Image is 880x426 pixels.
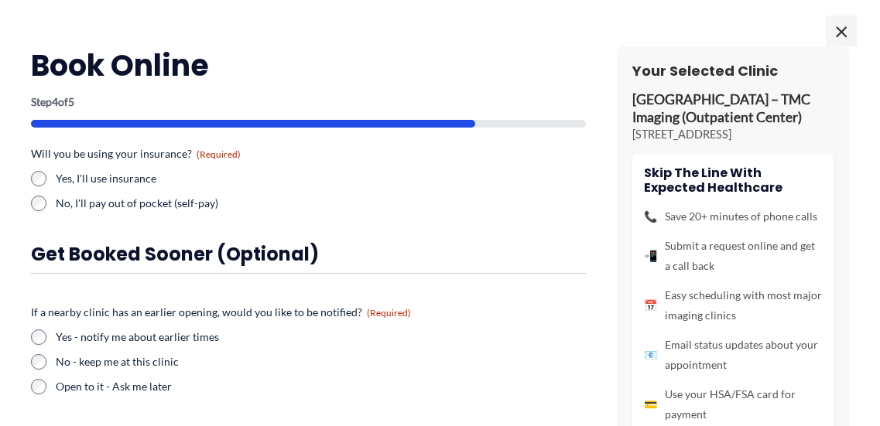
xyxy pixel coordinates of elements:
label: No - keep me at this clinic [56,354,586,370]
span: × [826,15,857,46]
span: 💳 [644,394,657,414]
p: [GEOGRAPHIC_DATA] – TMC Imaging (Outpatient Center) [632,91,834,127]
h3: Your Selected Clinic [632,62,834,80]
label: No, I'll pay out of pocket (self-pay) [56,196,303,211]
label: Open to it - Ask me later [56,379,586,394]
li: Save 20+ minutes of phone calls [644,206,822,227]
span: 📲 [644,246,657,266]
span: 📧 [644,345,657,365]
span: (Required) [367,307,411,319]
span: 📞 [644,206,657,227]
span: (Required) [197,148,241,160]
li: Easy scheduling with most major imaging clinics [644,285,822,325]
span: 5 [68,95,74,108]
li: Email status updates about your appointment [644,335,822,375]
label: Yes - notify me about earlier times [56,329,586,345]
li: Submit a request online and get a call back [644,236,822,276]
h3: Get booked sooner (optional) [31,242,586,266]
span: 4 [52,95,58,108]
p: Step of [31,97,586,107]
legend: If a nearby clinic has an earlier opening, would you like to be notified? [31,305,411,320]
h2: Book Online [31,46,586,84]
li: Use your HSA/FSA card for payment [644,384,822,424]
span: 📅 [644,295,657,315]
legend: Will you be using your insurance? [31,146,241,162]
p: [STREET_ADDRESS] [632,127,834,142]
label: Yes, I'll use insurance [56,171,303,186]
h4: Skip the line with Expected Healthcare [644,165,822,195]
